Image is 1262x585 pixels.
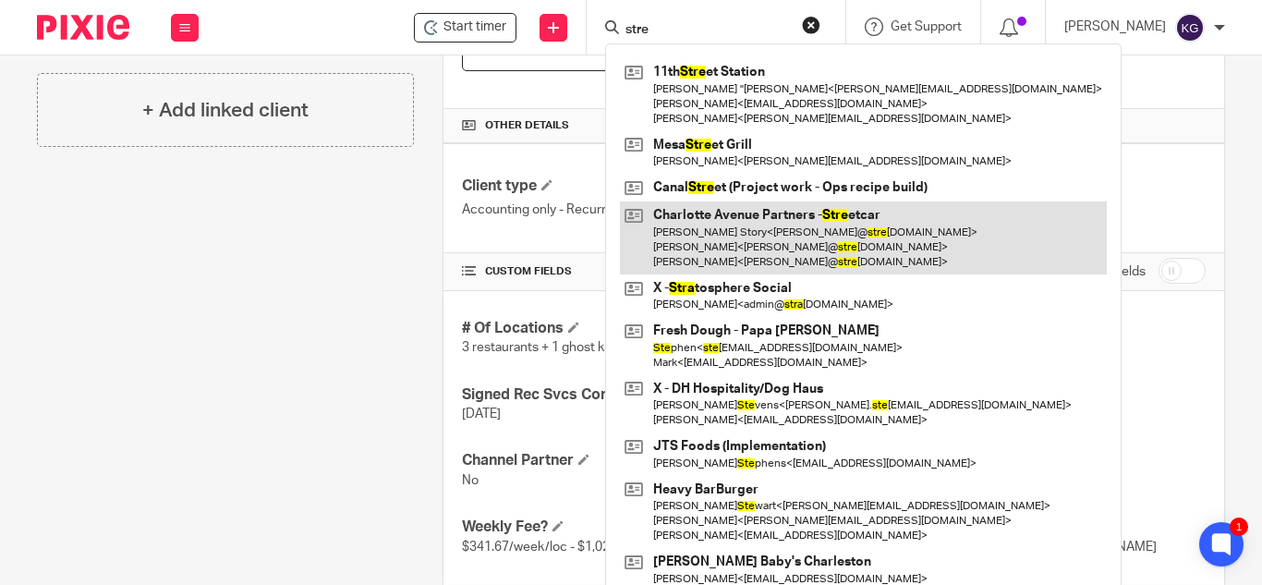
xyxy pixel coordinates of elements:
h4: Client type [462,177,833,196]
p: [PERSON_NAME] [1064,18,1166,36]
img: svg%3E [1175,13,1205,43]
h4: + Add linked client [142,96,309,125]
h4: Signed Rec Svcs Contract [462,385,833,405]
span: $341.67/week/loc - $1,025 total/week [462,541,681,554]
div: 1 [1230,518,1248,536]
input: Search [624,22,790,39]
span: Other details [485,118,569,133]
span: 3 restaurants + 1 ghost kitch + commissary [462,341,710,354]
h4: Weekly Fee? [462,518,833,537]
span: Get Support [891,20,962,33]
span: No [462,474,479,487]
img: Pixie [37,15,129,40]
span: [DATE] [462,408,501,420]
h4: # Of Locations [462,319,833,338]
p: Accounting only - Recurring [462,201,833,219]
h4: CUSTOM FIELDS [462,264,833,279]
div: Cachapas Y Mas / Titi's Empanadas [414,13,516,43]
span: Start timer [443,18,506,37]
button: Clear [802,16,820,34]
h4: Channel Partner [462,451,833,470]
